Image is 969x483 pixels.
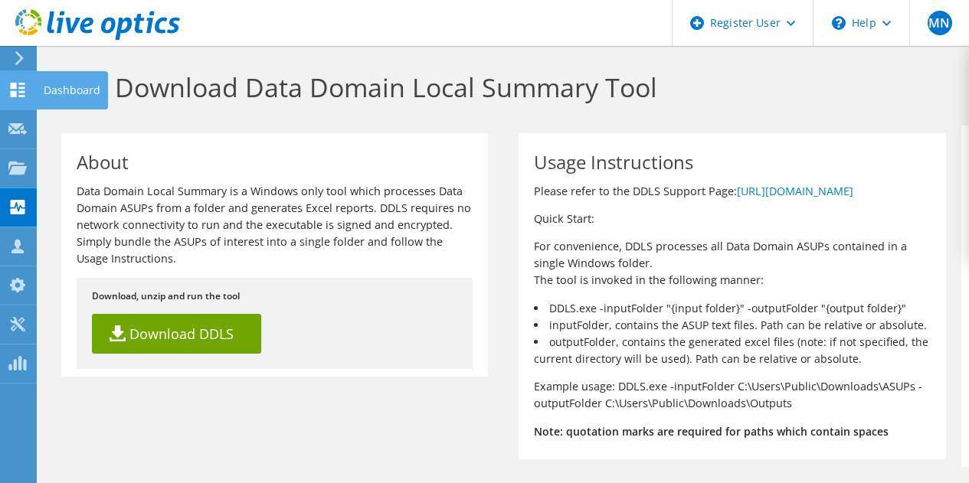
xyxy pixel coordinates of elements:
[61,71,938,109] h1: Download Data Domain Local Summary Tool
[928,11,952,35] span: MN
[737,184,853,198] a: [URL][DOMAIN_NAME]
[534,153,922,171] h1: Usage Instructions
[534,334,930,367] li: outputFolder, contains the generated excel files (note: if not specified, the current directory w...
[534,210,930,227] p: Quick Start:
[534,238,930,289] p: For convenience, DDLS processes all Data Domain ASUPs contained in a single Windows folder. The t...
[92,288,457,305] p: Download, unzip and run the tool
[77,153,465,171] h1: About
[92,314,261,354] a: Download DDLS
[36,71,108,109] div: Dashboard
[534,300,930,317] li: DDLS.exe -inputFolder "{input folder}" -outputFolder "{output folder}"
[77,183,473,267] p: Data Domain Local Summary is a Windows only tool which processes Data Domain ASUPs from a folder ...
[534,424,889,439] b: Note: quotation marks are required for paths which contain spaces
[534,317,930,334] li: inputFolder, contains the ASUP text files. Path can be relative or absolute.
[832,16,846,30] svg: \n
[534,378,930,412] p: Example usage: DDLS.exe -inputFolder C:\Users\Public\Downloads\ASUPs -outputFolder C:\Users\Publi...
[534,183,930,200] p: Please refer to the DDLS Support Page:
